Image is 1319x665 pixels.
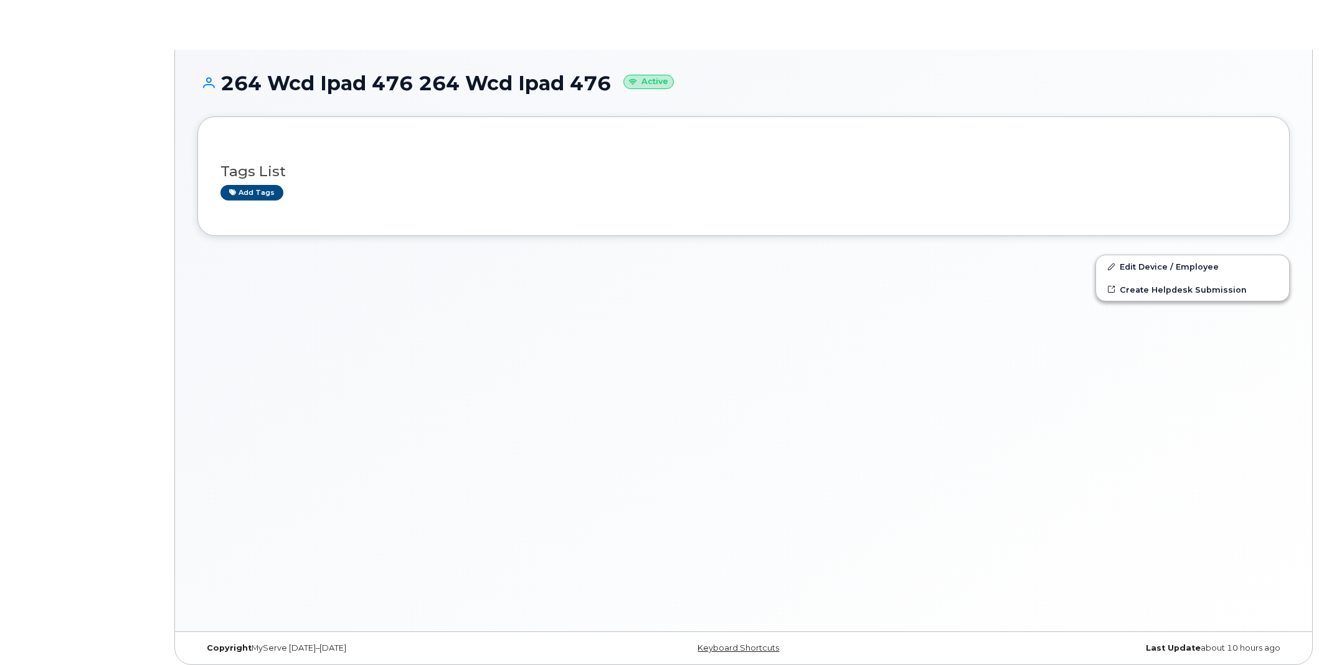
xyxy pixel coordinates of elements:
[207,643,252,653] strong: Copyright
[697,643,779,653] a: Keyboard Shortcuts
[197,72,1290,94] h1: 264 Wcd Ipad 476 264 Wcd Ipad 476
[623,75,674,89] small: Active
[1096,278,1289,301] a: Create Helpdesk Submission
[220,185,283,200] a: Add tags
[220,164,1267,179] h3: Tags List
[925,643,1290,653] div: about 10 hours ago
[1096,255,1289,278] a: Edit Device / Employee
[1146,643,1201,653] strong: Last Update
[197,643,562,653] div: MyServe [DATE]–[DATE]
